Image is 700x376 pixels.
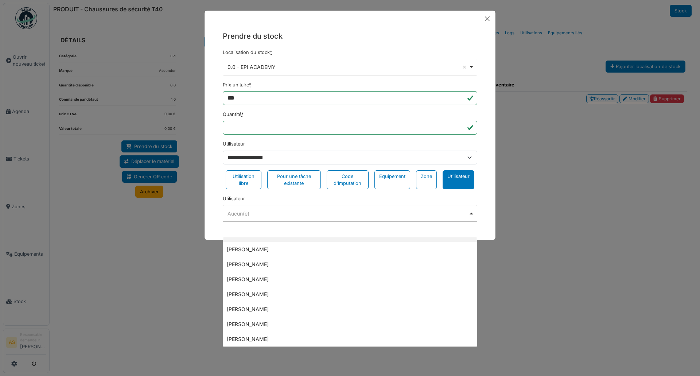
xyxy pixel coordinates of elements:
label: Utilisateur [223,195,245,202]
div: [PERSON_NAME] [223,257,477,272]
div: Zone [416,170,437,189]
button: Close [482,13,493,24]
label: Prix unitaire [223,81,251,88]
div: [PERSON_NAME] [223,272,477,287]
div: [PERSON_NAME] [223,317,477,332]
div: Aucun(e) [227,210,468,217]
div: Pour une tâche existante [267,170,321,189]
div: Code d'imputation [327,170,369,189]
abbr: Requis [241,112,244,117]
div: [PERSON_NAME] [223,332,477,346]
div: 0.0 - EPI ACADEMY [227,63,468,71]
div: Utilisation libre [226,170,261,189]
div: Équipement [374,170,410,189]
div: Utilisateur [443,170,474,189]
label: Localisation du stock [223,49,272,56]
div: [PERSON_NAME] [223,302,477,317]
abbr: Requis [270,50,272,55]
h5: Prendre du stock [223,31,477,42]
div: [PERSON_NAME] [223,287,477,302]
div: [PERSON_NAME] [223,242,477,257]
label: Quantité [223,111,244,118]
button: Remove item: '123350' [461,63,468,71]
abbr: Requis [249,82,251,88]
label: Utilisateur [223,140,245,147]
input: Aucun(e) [223,222,477,237]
